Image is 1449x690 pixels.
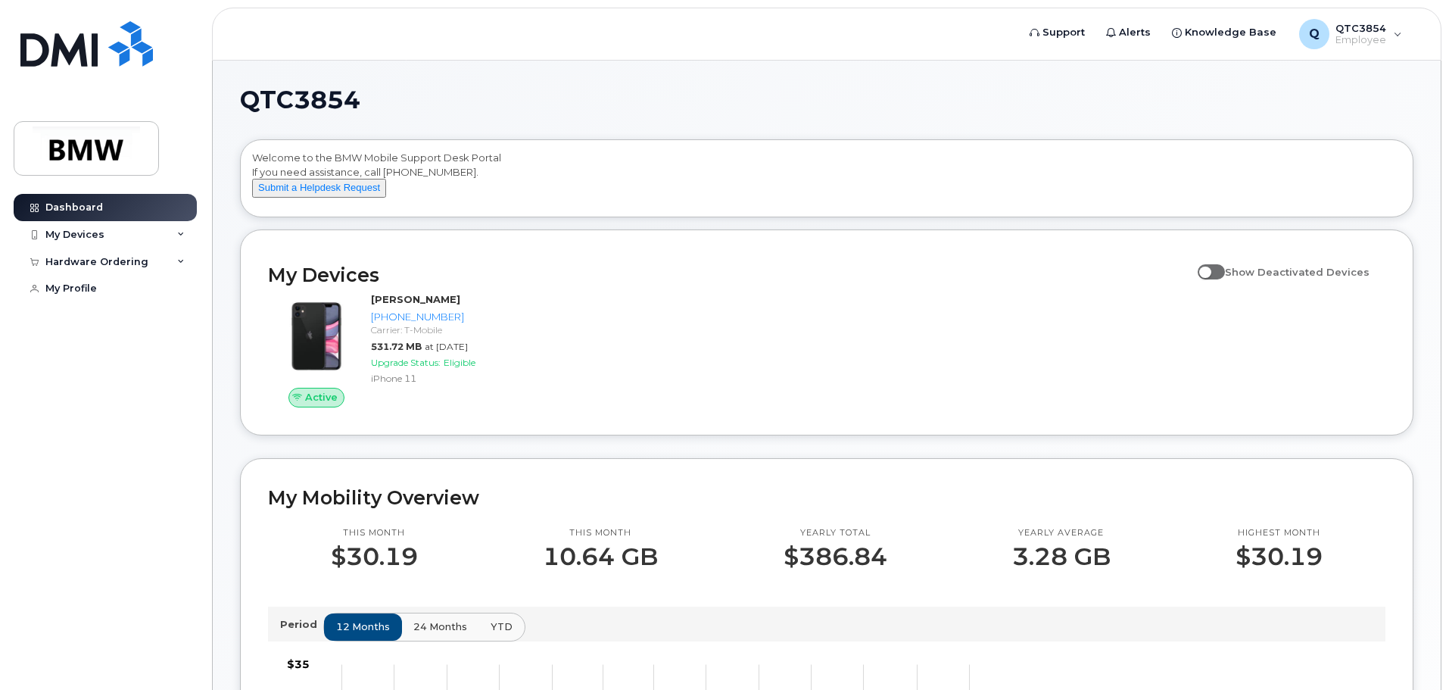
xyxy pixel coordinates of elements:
[413,620,467,634] span: 24 months
[252,151,1401,211] div: Welcome to the BMW Mobile Support Desk Portal If you need assistance, call [PHONE_NUMBER].
[784,527,887,539] p: Yearly total
[1012,543,1111,570] p: 3.28 GB
[1198,258,1210,270] input: Show Deactivated Devices
[252,181,386,193] a: Submit a Helpdesk Request
[1012,527,1111,539] p: Yearly average
[280,617,323,632] p: Period
[280,300,353,373] img: iPhone_11.jpg
[491,620,513,634] span: YTD
[268,292,534,407] a: Active[PERSON_NAME][PHONE_NUMBER]Carrier: T-Mobile531.72 MBat [DATE]Upgrade Status:EligibleiPhone 11
[371,372,528,385] div: iPhone 11
[305,390,338,404] span: Active
[331,527,418,539] p: This month
[268,264,1190,286] h2: My Devices
[371,310,528,324] div: [PHONE_NUMBER]
[268,486,1385,509] h2: My Mobility Overview
[240,89,360,111] span: QTC3854
[252,179,386,198] button: Submit a Helpdesk Request
[331,543,418,570] p: $30.19
[1225,266,1370,278] span: Show Deactivated Devices
[371,357,441,368] span: Upgrade Status:
[371,293,460,305] strong: [PERSON_NAME]
[1236,543,1323,570] p: $30.19
[543,527,658,539] p: This month
[784,543,887,570] p: $386.84
[425,341,468,352] span: at [DATE]
[543,543,658,570] p: 10.64 GB
[371,323,528,336] div: Carrier: T-Mobile
[444,357,475,368] span: Eligible
[371,341,422,352] span: 531.72 MB
[1236,527,1323,539] p: Highest month
[287,657,310,671] tspan: $35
